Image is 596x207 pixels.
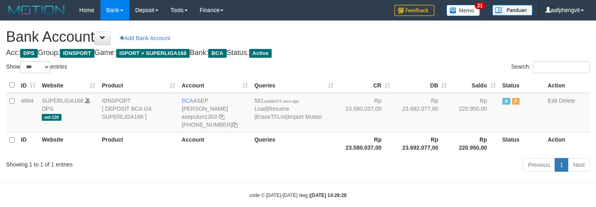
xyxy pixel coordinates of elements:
a: Delete [559,97,575,104]
label: Search: [511,61,590,73]
td: Rp 220.950,00 [450,93,499,132]
span: BCA [208,49,226,58]
h1: Bank Account [6,29,590,45]
a: Resume [268,106,289,112]
th: Queries [251,132,337,155]
th: DB: activate to sort column ascending [393,77,450,93]
span: Active [502,98,510,105]
span: 21 [475,2,485,9]
th: ID: activate to sort column ascending [18,77,39,93]
span: 581 [254,97,299,104]
span: DPS [20,49,38,58]
a: Copy 4062281875 to clipboard [232,122,238,128]
img: panduan.png [492,5,533,16]
span: BCA [182,97,193,104]
span: updated 6 secs ago [264,99,299,103]
th: Rp 220.950,00 [450,132,499,155]
th: Status [499,77,545,93]
small: code © [DATE]-[DATE] dwg | [250,193,347,198]
a: Load [254,106,267,112]
th: Rp 23.580.037,00 [337,132,393,155]
span: IDNSPORT [60,49,94,58]
a: Previous [523,158,555,172]
th: Product: activate to sort column ascending [98,77,178,93]
th: Website [39,132,98,155]
td: ASEP [PERSON_NAME] [PHONE_NUMBER] [178,93,251,132]
h4: Acc: Group: Game: Bank: Status: [6,49,590,57]
td: DPS [39,93,98,132]
img: Feedback.jpg [394,5,434,16]
label: Show entries [6,61,67,73]
a: Edit [548,97,557,104]
th: Queries: activate to sort column ascending [251,77,337,93]
th: Product [98,132,178,155]
img: MOTION_logo.png [6,4,67,16]
span: | | | [254,97,322,120]
select: Showentries [20,61,50,73]
td: Rp 23.692.077,00 [393,93,450,132]
span: Active [249,49,272,58]
span: aaf-130 [42,114,61,121]
a: SUPERLIGA168 [42,97,84,104]
strong: [DATE] 14:29:28 [310,193,346,198]
td: Rp 23.580.037,00 [337,93,393,132]
a: EraseTFList [256,114,286,120]
th: Account: activate to sort column ascending [178,77,251,93]
th: Website: activate to sort column ascending [39,77,98,93]
th: CR: activate to sort column ascending [337,77,393,93]
div: Showing 1 to 1 of 1 entries [6,157,242,168]
span: Paused [512,98,520,105]
a: Import Mutasi [288,114,322,120]
th: Action [545,132,590,155]
th: Account [178,132,251,155]
a: Next [568,158,590,172]
span: ISPORT > SUPERLIGA168 [116,49,190,58]
a: Copy asepulun1303 to clipboard [219,114,224,120]
th: Saldo: activate to sort column ascending [450,77,499,93]
td: 4884 [18,93,39,132]
img: Button%20Memo.svg [446,5,480,16]
a: Add Bank Account [115,31,175,45]
td: IDNSPORT [ DEPOSIT BCA G4 SUPERLIGA168 ] [98,93,178,132]
input: Search: [533,61,590,73]
th: ID [18,132,39,155]
th: Status [499,132,545,155]
a: asepulun1303 [182,114,217,120]
th: Action [545,77,590,93]
a: 1 [555,158,568,172]
th: Rp 23.692.077,00 [393,132,450,155]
